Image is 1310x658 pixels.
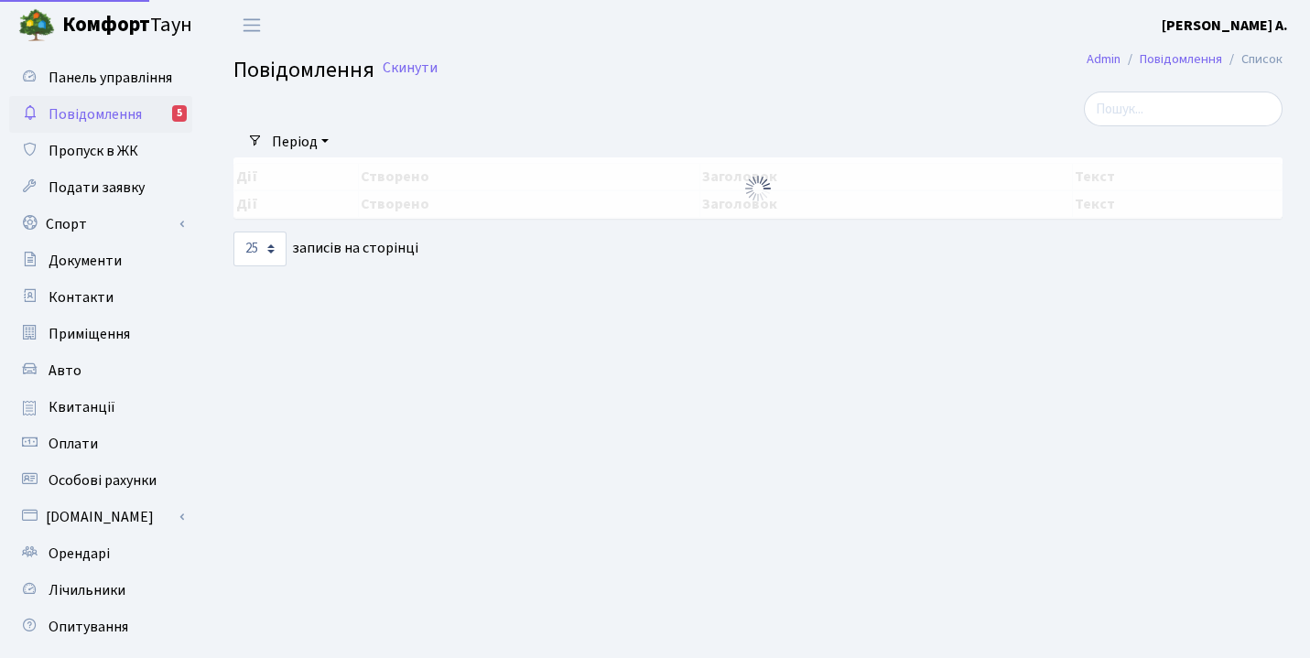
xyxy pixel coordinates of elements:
[9,316,192,352] a: Приміщення
[49,251,122,271] span: Документи
[49,141,138,161] span: Пропуск в ЖК
[9,499,192,535] a: [DOMAIN_NAME]
[233,232,418,266] label: записів на сторінці
[49,434,98,454] span: Оплати
[49,617,128,637] span: Опитування
[9,243,192,279] a: Документи
[233,232,287,266] select: записів на сторінці
[49,470,157,491] span: Особові рахунки
[49,361,81,381] span: Авто
[229,10,275,40] button: Переключити навігацію
[49,68,172,88] span: Панель управління
[383,59,438,77] a: Скинути
[9,535,192,572] a: Орендарі
[9,426,192,462] a: Оплати
[49,544,110,564] span: Орендарі
[743,174,773,203] img: Обробка...
[49,580,125,600] span: Лічильники
[1140,49,1222,69] a: Повідомлення
[9,462,192,499] a: Особові рахунки
[62,10,192,41] span: Таун
[49,287,114,307] span: Контакти
[9,133,192,169] a: Пропуск в ЖК
[9,96,192,133] a: Повідомлення5
[9,572,192,609] a: Лічильники
[1087,49,1121,69] a: Admin
[62,10,150,39] b: Комфорт
[9,206,192,243] a: Спорт
[1162,15,1288,37] a: [PERSON_NAME] А.
[9,279,192,316] a: Контакти
[49,104,142,124] span: Повідомлення
[49,397,115,417] span: Квитанції
[1162,16,1288,36] b: [PERSON_NAME] А.
[265,126,336,157] a: Період
[49,324,130,344] span: Приміщення
[1222,49,1283,70] li: Список
[9,609,192,645] a: Опитування
[9,352,192,389] a: Авто
[9,169,192,206] a: Подати заявку
[1084,92,1283,126] input: Пошук...
[9,389,192,426] a: Квитанції
[172,105,187,122] div: 5
[233,54,374,86] span: Повідомлення
[9,59,192,96] a: Панель управління
[49,178,145,198] span: Подати заявку
[18,7,55,44] img: logo.png
[1059,40,1310,79] nav: breadcrumb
